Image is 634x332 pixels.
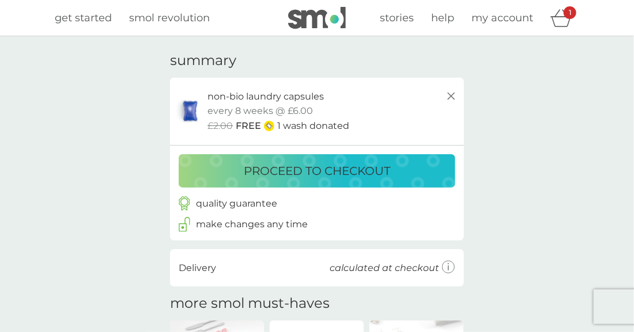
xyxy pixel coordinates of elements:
p: Delivery [179,261,216,276]
img: smol [288,7,346,29]
button: proceed to checkout [179,154,455,188]
span: my account [471,12,533,24]
a: help [431,10,454,26]
span: get started [55,12,112,24]
p: make changes any time [196,217,308,232]
p: proceed to checkout [244,162,390,180]
span: help [431,12,454,24]
span: £2.00 [207,119,233,133]
p: non-bio laundry capsules [207,89,324,104]
h3: summary [170,52,236,69]
a: smol revolution [129,10,210,26]
span: stories [380,12,414,24]
a: stories [380,10,414,26]
h2: more smol must-haves [170,295,330,312]
div: basket [550,6,579,29]
a: my account [471,10,533,26]
p: 1 wash donated [277,119,349,133]
span: FREE [236,119,261,133]
span: smol revolution [129,12,210,24]
p: quality guarantee [196,196,277,211]
p: every 8 weeks @ £6.00 [207,104,313,119]
a: get started [55,10,112,26]
p: calculated at checkout [330,261,439,276]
